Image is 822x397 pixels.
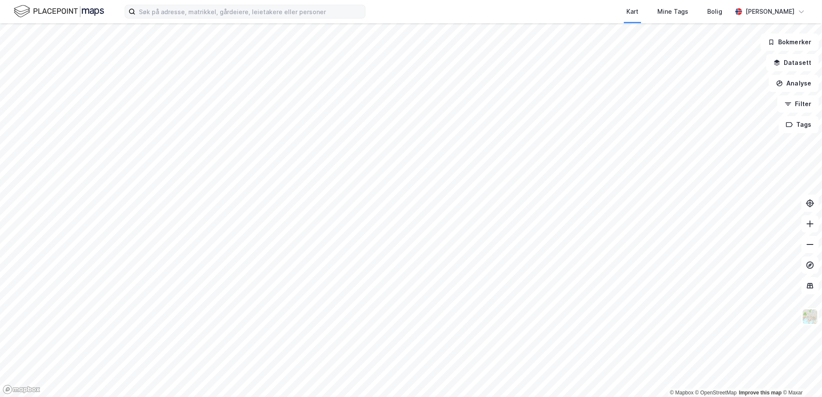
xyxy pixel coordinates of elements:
input: Søk på adresse, matrikkel, gårdeiere, leietakere eller personer [135,5,365,18]
button: Datasett [766,54,819,71]
button: Analyse [769,75,819,92]
a: OpenStreetMap [695,390,737,396]
div: Bolig [707,6,722,17]
div: Kart [626,6,638,17]
div: [PERSON_NAME] [745,6,794,17]
img: logo.f888ab2527a4732fd821a326f86c7f29.svg [14,4,104,19]
a: Mapbox [670,390,693,396]
button: Bokmerker [761,34,819,51]
div: Kontrollprogram for chat [779,356,822,397]
button: Filter [777,95,819,113]
iframe: Chat Widget [779,356,822,397]
div: Mine Tags [657,6,688,17]
button: Tags [779,116,819,133]
a: Improve this map [739,390,782,396]
img: Z [802,308,818,325]
a: Mapbox homepage [3,385,40,394]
